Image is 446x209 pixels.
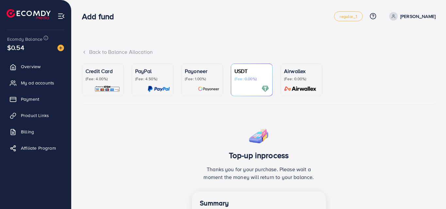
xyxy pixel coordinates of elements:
[57,45,64,51] img: image
[334,11,362,21] a: regular_1
[5,60,66,73] a: Overview
[248,124,270,145] img: success
[94,85,120,93] img: card
[21,128,34,135] span: Billing
[86,67,120,75] p: Credit Card
[7,43,24,52] span: $0.54
[234,76,269,82] p: (Fee: 0.00%)
[7,36,42,42] span: Ecomdy Balance
[21,63,40,70] span: Overview
[282,85,319,93] img: card
[234,67,269,75] p: USDT
[200,165,318,181] p: Thanks you for your purchase. Please wait a moment the money will return to your balance.
[200,199,318,207] h4: Summary
[5,125,66,138] a: Billing
[262,85,269,93] img: card
[82,12,119,21] h3: Add fund
[5,109,66,122] a: Product Links
[86,76,120,82] p: (Fee: 4.00%)
[400,12,436,20] p: [PERSON_NAME]
[135,76,170,82] p: (Fee: 4.50%)
[135,67,170,75] p: PayPal
[21,145,56,151] span: Affiliate Program
[82,48,436,56] div: Back to Balance Allocation
[57,12,65,20] img: menu
[284,76,319,82] p: (Fee: 0.00%)
[185,76,219,82] p: (Fee: 1.00%)
[200,151,318,160] h3: Top-up inprocess
[21,80,54,86] span: My ad accounts
[198,85,219,93] img: card
[340,14,357,19] span: regular_1
[7,9,51,19] img: logo
[5,142,66,155] a: Affiliate Program
[387,12,436,21] a: [PERSON_NAME]
[21,112,49,119] span: Product Links
[5,93,66,106] a: Payment
[185,67,219,75] p: Payoneer
[148,85,170,93] img: card
[5,76,66,89] a: My ad accounts
[21,96,39,102] span: Payment
[284,67,319,75] p: Airwallex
